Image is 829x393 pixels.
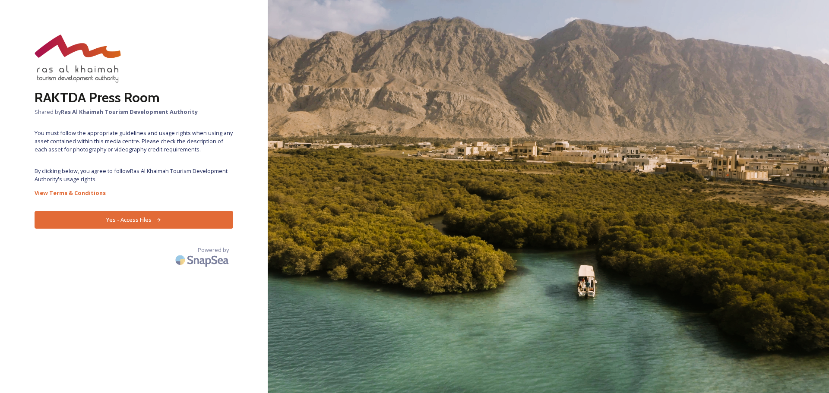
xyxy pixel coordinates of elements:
button: Yes - Access Files [35,211,233,229]
span: Powered by [198,246,229,254]
a: View Terms & Conditions [35,188,233,198]
span: Shared by [35,108,233,116]
strong: View Terms & Conditions [35,189,106,197]
span: You must follow the appropriate guidelines and usage rights when using any asset contained within... [35,129,233,154]
span: By clicking below, you agree to follow Ras Al Khaimah Tourism Development Authority 's usage rights. [35,167,233,183]
strong: Ras Al Khaimah Tourism Development Authority [61,108,198,116]
img: SnapSea Logo [173,250,233,270]
img: raktda_eng_new-stacked-logo_rgb.png [35,35,121,83]
h2: RAKTDA Press Room [35,87,233,108]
